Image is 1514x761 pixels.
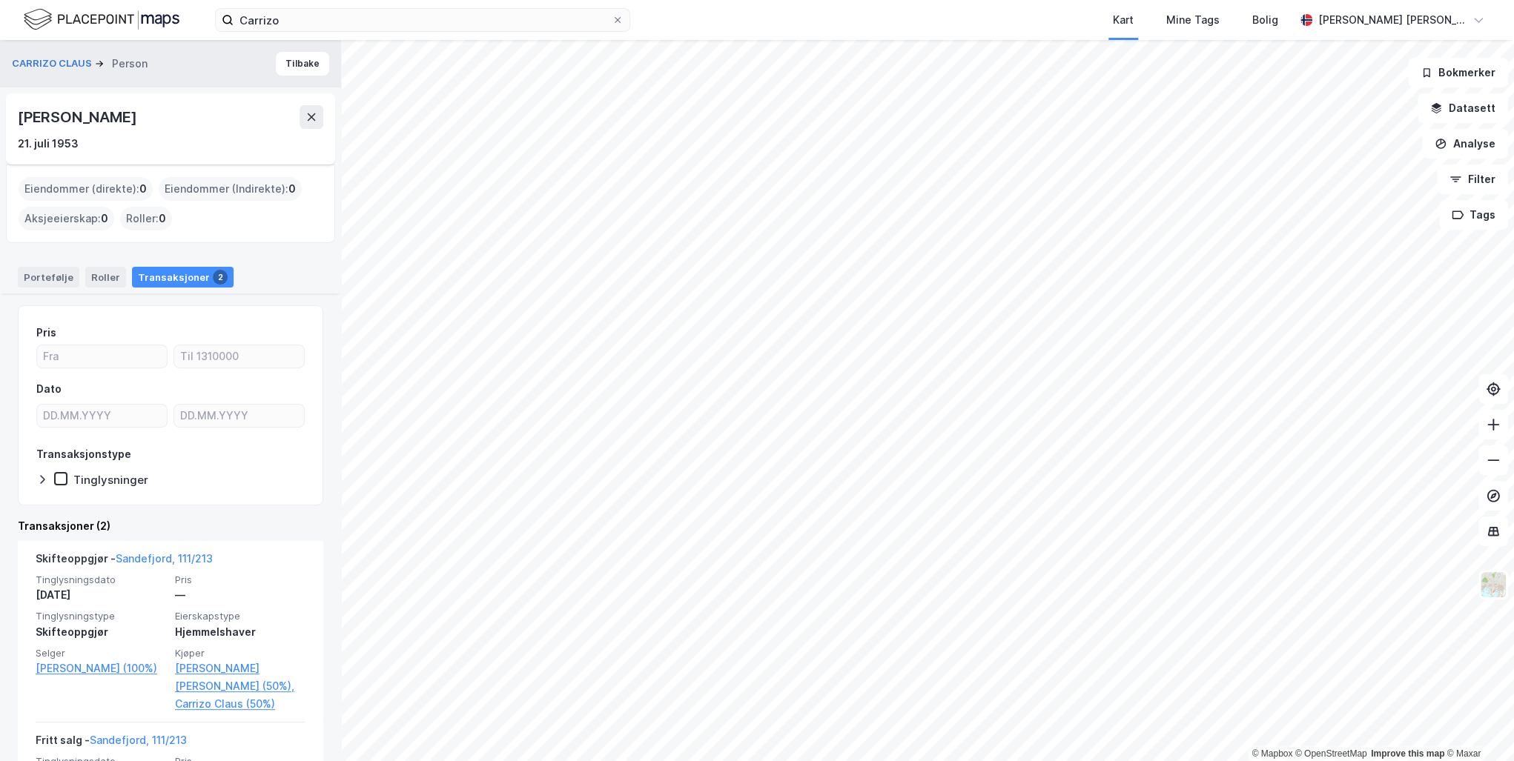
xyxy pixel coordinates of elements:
img: Z [1479,571,1507,599]
input: DD.MM.YYYY [174,405,304,427]
div: Person [112,55,148,73]
a: Sandefjord, 111/213 [116,552,213,565]
input: Søk på adresse, matrikkel, gårdeiere, leietakere eller personer [234,9,612,31]
a: [PERSON_NAME] [PERSON_NAME] (50%), [175,659,305,695]
span: Tinglysningstype [36,610,166,622]
div: Portefølje [18,267,79,288]
iframe: Chat Widget [1440,690,1514,761]
button: Analyse [1422,129,1508,159]
div: Transaksjonstype [36,445,131,463]
img: logo.f888ab2527a4732fd821a326f86c7f29.svg [24,7,179,33]
a: Improve this map [1371,748,1444,759]
span: Selger [36,647,166,659]
div: Skifteoppgjør - [36,550,213,574]
div: [DATE] [36,586,166,604]
div: Roller [85,267,126,288]
span: Tinglysningsdato [36,574,166,586]
input: Til 1310000 [174,345,304,368]
button: Datasett [1418,93,1508,123]
div: [PERSON_NAME] [PERSON_NAME] [1318,11,1467,29]
button: Bokmerker [1408,58,1508,87]
div: Kart [1113,11,1134,29]
div: 21. juli 1953 [18,135,79,153]
div: Skifteoppgjør [36,623,166,641]
button: CARRIZO CLAUS [12,56,95,71]
span: 0 [288,180,296,198]
span: 0 [101,210,108,227]
div: Dato [36,380,62,398]
div: [PERSON_NAME] [18,105,139,129]
span: Kjøper [175,647,305,659]
input: Fra [37,345,167,368]
div: Tinglysninger [73,473,148,487]
button: Filter [1437,165,1508,194]
a: Sandefjord, 111/213 [90,734,187,746]
div: Roller : [120,207,172,230]
div: 2 [213,270,228,285]
button: Tilbake [276,52,329,76]
a: [PERSON_NAME] (100%) [36,659,166,677]
a: OpenStreetMap [1295,748,1367,759]
div: Aksjeeierskap : [19,207,114,230]
div: Fritt salg - [36,731,187,755]
span: Eierskapstype [175,610,305,622]
div: Bolig [1252,11,1278,29]
div: Pris [36,324,56,342]
div: Eiendommer (Indirekte) : [159,177,302,201]
a: Carrizo Claus (50%) [175,695,305,713]
div: — [175,586,305,604]
div: Transaksjoner [132,267,234,288]
div: Hjemmelshaver [175,623,305,641]
div: Mine Tags [1166,11,1220,29]
button: Tags [1439,200,1508,230]
div: Transaksjoner (2) [18,517,323,535]
input: DD.MM.YYYY [37,405,167,427]
div: Eiendommer (direkte) : [19,177,153,201]
a: Mapbox [1252,748,1292,759]
span: 0 [139,180,147,198]
div: Kontrollprogram for chat [1440,690,1514,761]
span: Pris [175,574,305,586]
span: 0 [159,210,166,227]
